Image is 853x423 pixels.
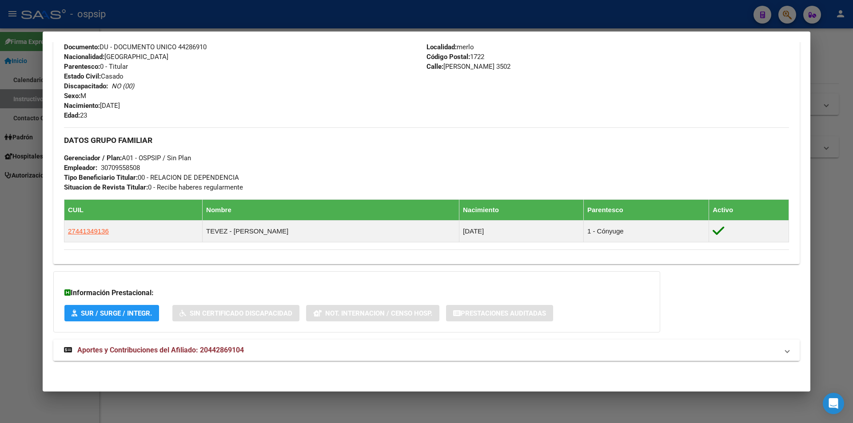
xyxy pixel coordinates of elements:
span: 27441349136 [68,227,109,235]
strong: Localidad: [426,43,457,51]
span: [DATE] [64,102,120,110]
strong: Sexo: [64,92,80,100]
strong: Gerenciador / Plan: [64,154,122,162]
strong: Edad: [64,111,80,119]
span: 1722 [426,53,484,61]
td: TEVEZ - [PERSON_NAME] [203,220,459,242]
span: Prestaciones Auditadas [461,309,546,317]
strong: Estado Civil: [64,72,101,80]
td: 1 - Cónyuge [583,220,709,242]
span: A01 - OSPSIP / Sin Plan [64,154,191,162]
span: [PERSON_NAME] 3502 [426,63,510,71]
span: SUR / SURGE / INTEGR. [81,309,152,317]
mat-expansion-panel-header: Aportes y Contribuciones del Afiliado: 20442869104 [53,340,800,361]
span: Casado [64,72,124,80]
strong: Nacionalidad: [64,53,104,61]
span: 0 - Recibe haberes regularmente [64,183,243,191]
th: Activo [709,199,789,220]
h3: Información Prestacional: [64,288,649,298]
th: Nacimiento [459,199,583,220]
th: Parentesco [583,199,709,220]
span: [GEOGRAPHIC_DATA] [64,53,168,61]
span: 0 - Titular [64,63,128,71]
span: 00 - RELACION DE DEPENDENCIA [64,174,239,182]
strong: Tipo Beneficiario Titular: [64,174,138,182]
span: Not. Internacion / Censo Hosp. [325,309,432,317]
strong: Código Postal: [426,53,470,61]
span: 23 [64,111,87,119]
th: CUIL [64,199,203,220]
strong: Parentesco: [64,63,100,71]
strong: Empleador: [64,164,97,172]
strong: Calle: [426,63,443,71]
strong: Documento: [64,43,100,51]
strong: Nacimiento: [64,102,100,110]
th: Nombre [203,199,459,220]
strong: Situacion de Revista Titular: [64,183,148,191]
div: 30709558508 [101,163,140,173]
span: merlo [426,43,474,51]
span: Aportes y Contribuciones del Afiliado: 20442869104 [77,346,244,354]
button: Not. Internacion / Censo Hosp. [306,305,439,321]
button: Prestaciones Auditadas [446,305,553,321]
div: Open Intercom Messenger [823,393,844,414]
button: SUR / SURGE / INTEGR. [64,305,159,321]
td: [DATE] [459,220,583,242]
button: Sin Certificado Discapacidad [172,305,299,321]
span: M [64,92,86,100]
strong: Discapacitado: [64,82,108,90]
i: NO (00) [112,82,134,90]
h3: DATOS GRUPO FAMILIAR [64,135,789,145]
span: DU - DOCUMENTO UNICO 44286910 [64,43,207,51]
span: Sin Certificado Discapacidad [190,309,292,317]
